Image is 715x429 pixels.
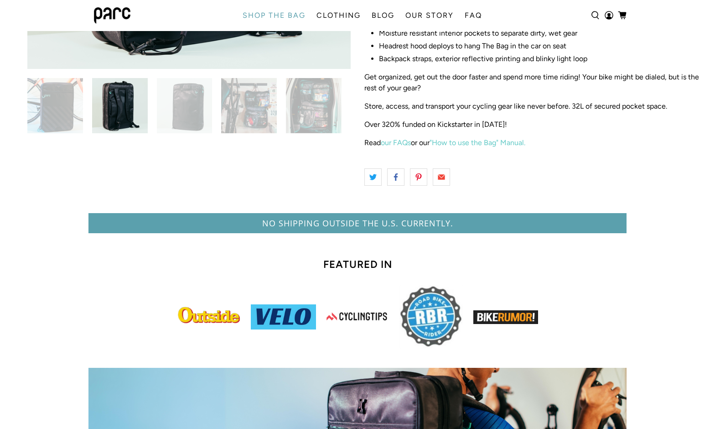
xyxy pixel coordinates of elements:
a: SHOP THE BAG [237,3,311,28]
a: BLOG [366,3,400,28]
span: Read or our [364,138,525,147]
span: Headrest hood deploys to hang The Bag in the car on seat [379,42,566,50]
h3: FEATURED IN [116,257,599,272]
img: CyclingTips logo linked to Parc cycling gear bag review on Cyclingtips magazine website. [325,304,390,330]
a: our FAQs [381,138,411,147]
span: Over 320% funded on Kickstarter in [DATE]! [364,120,507,129]
a: CLOTHING [311,3,366,28]
img: parc bag logo [94,7,130,24]
span: No shipping outside the U.S. CURRENTLY. [262,218,453,229]
span: Store, access, and transport your cycling gear like never before. 32L of secured pocket space. [364,102,667,110]
img: Bike Rumor website logo linked to Parc cycling gear bag article feature [473,310,538,324]
span: Backpack straps, exterior reflective printing and blinky light loop [379,54,587,63]
img: Outside magazine logo linked to Parc cycling gear bag review on Outside magazine website. [177,304,242,330]
a: OUR STORY [400,3,459,28]
a: FAQ [459,3,487,28]
a: "How to use the Bag" Manual. [430,138,525,147]
span: Moisture resistant interior pockets to separate dirty, wet gear [379,29,577,37]
span: Get organized, get out the door faster and spend more time riding! Your bike might be dialed, but... [364,73,699,92]
img: Velo cycling website logo linked to Parc cycling gear bag review on Velo magazine website. [251,304,316,330]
